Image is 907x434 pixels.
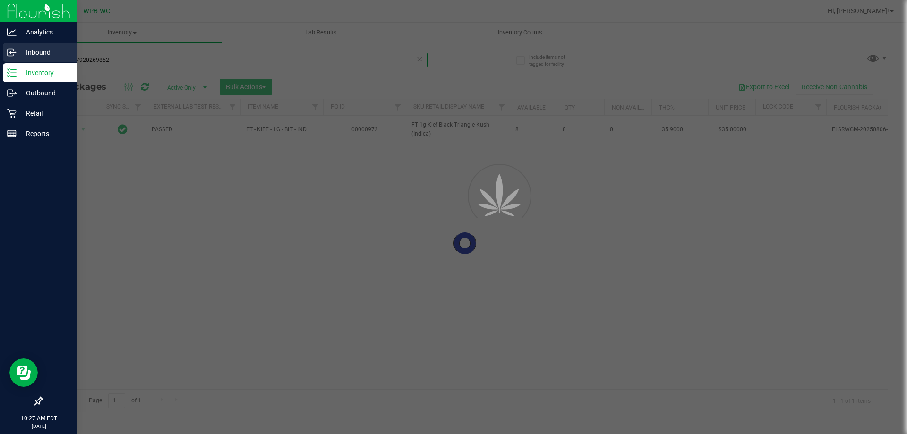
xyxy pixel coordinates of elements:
[17,87,73,99] p: Outbound
[4,414,73,423] p: 10:27 AM EDT
[7,27,17,37] inline-svg: Analytics
[4,423,73,430] p: [DATE]
[7,129,17,138] inline-svg: Reports
[9,358,38,387] iframe: Resource center
[17,108,73,119] p: Retail
[7,48,17,57] inline-svg: Inbound
[17,67,73,78] p: Inventory
[17,47,73,58] p: Inbound
[7,109,17,118] inline-svg: Retail
[17,128,73,139] p: Reports
[17,26,73,38] p: Analytics
[7,68,17,77] inline-svg: Inventory
[7,88,17,98] inline-svg: Outbound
